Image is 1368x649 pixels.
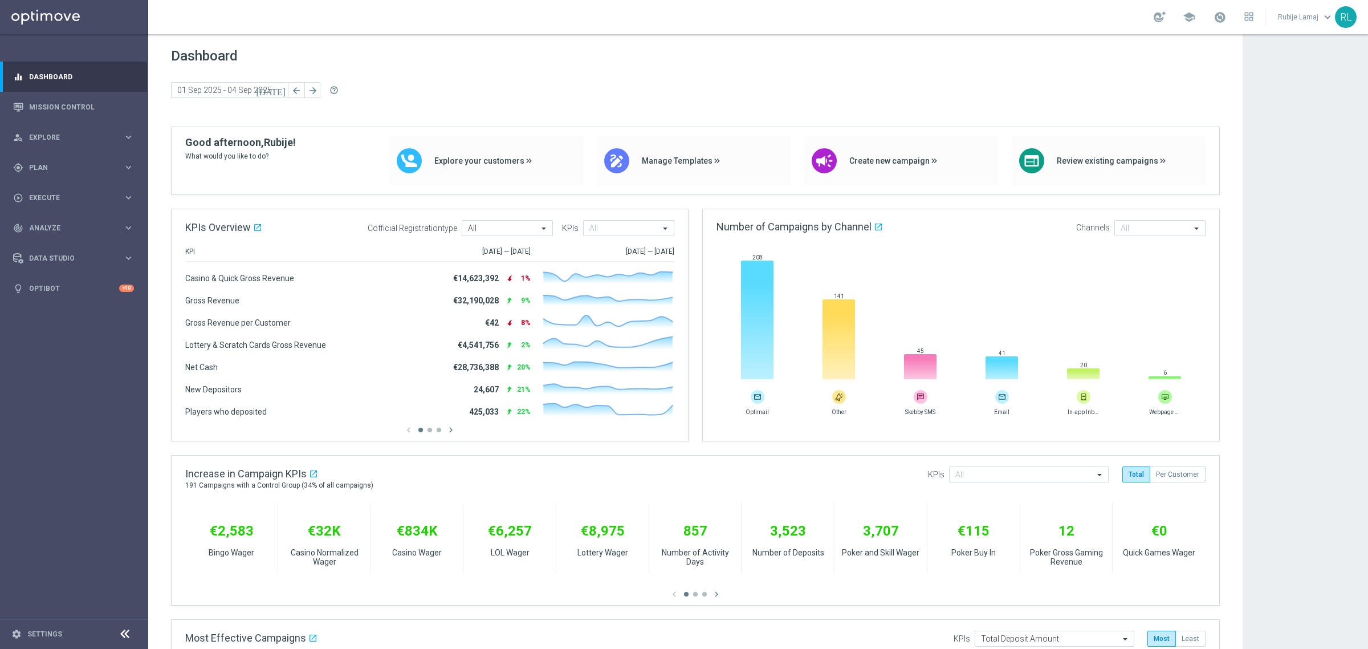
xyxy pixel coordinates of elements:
button: Data Studio keyboard_arrow_right [13,254,135,263]
button: person_search Explore keyboard_arrow_right [13,133,135,142]
a: Dashboard [29,62,134,92]
i: keyboard_arrow_right [123,192,134,203]
span: Explore [29,134,123,141]
i: track_changes [13,223,23,233]
div: Data Studio [13,253,123,263]
button: gps_fixed Plan keyboard_arrow_right [13,163,135,172]
i: gps_fixed [13,163,23,173]
button: Mission Control [13,103,135,112]
i: person_search [13,132,23,143]
div: Optibot [13,273,134,303]
span: school [1183,11,1195,23]
span: keyboard_arrow_down [1321,11,1334,23]
div: Analyze [13,223,123,233]
div: Execute [13,193,123,203]
div: Dashboard [13,62,134,92]
div: Mission Control [13,92,134,122]
i: keyboard_arrow_right [123,222,134,233]
button: track_changes Analyze keyboard_arrow_right [13,224,135,233]
i: keyboard_arrow_right [123,132,134,143]
button: play_circle_outline Execute keyboard_arrow_right [13,193,135,202]
i: keyboard_arrow_right [123,253,134,263]
a: Mission Control [29,92,134,122]
i: settings [11,629,22,639]
i: equalizer [13,72,23,82]
span: Data Studio [29,255,123,262]
div: Explore [13,132,123,143]
button: lightbulb Optibot +10 [13,284,135,293]
span: Plan [29,164,123,171]
span: Execute [29,194,123,201]
i: keyboard_arrow_right [123,162,134,173]
span: Analyze [29,225,123,232]
i: lightbulb [13,283,23,294]
a: Rubije Lamajkeyboard_arrow_down [1277,9,1335,26]
i: play_circle_outline [13,193,23,203]
div: Plan [13,163,123,173]
a: Settings [27,631,62,638]
button: equalizer Dashboard [13,72,135,82]
div: +10 [119,285,134,292]
a: Optibot [29,273,119,303]
div: RL [1335,6,1357,28]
